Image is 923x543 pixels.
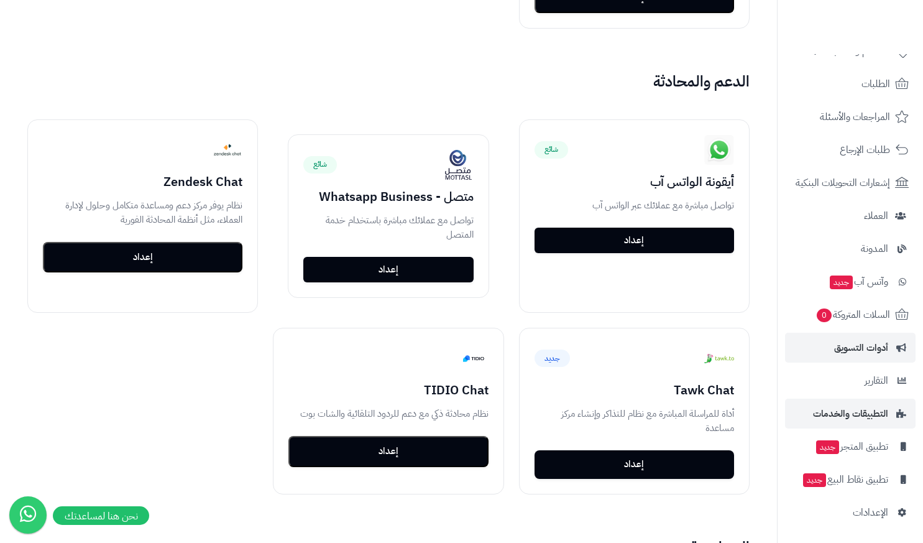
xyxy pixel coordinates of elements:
a: وآتس آبجديد [785,267,916,297]
span: الإعدادات [853,504,888,521]
h3: Zendesk Chat [43,175,242,188]
span: السلات المتروكة [815,306,890,323]
span: تطبيق نقاط البيع [802,471,888,488]
span: شائع [535,141,568,159]
span: جديد [535,350,570,367]
span: التقارير [865,372,888,389]
span: طلبات الإرجاع [840,141,890,159]
span: التطبيقات والخدمات [813,405,888,422]
img: WhatsApp [704,135,734,165]
p: نظام يوفر مركز دعم ومساعدة متكامل وحلول لإدارة العملاء، مثل أنظمة المحادثة الفورية [43,198,242,227]
p: تواصل مباشرة مع عملائك عبر الواتس آب [535,198,734,213]
img: Zendesk Chat [213,135,242,165]
a: إعداد [535,228,734,254]
span: الطلبات [861,75,890,93]
a: إعداد [303,257,473,283]
p: تواصل مع عملائك مباشرة باستخدام خدمة المتصل [303,213,473,242]
img: Motassal [444,150,474,180]
a: إشعارات التحويلات البنكية [785,168,916,198]
span: جديد [816,440,839,454]
a: تطبيق نقاط البيعجديد [785,465,916,494]
a: تطبيق المتجرجديد [785,432,916,462]
span: وآتس آب [829,273,888,290]
span: المراجعات والأسئلة [820,108,890,126]
span: تطبيق المتجر [815,438,888,455]
a: المراجعات والأسئلة [785,102,916,132]
span: أدوات التسويق [834,339,888,356]
a: المدونة [785,234,916,264]
p: نظام محادثة ذكي مع دعم للردود التلقائية والشات بوت [288,407,488,421]
a: طلبات الإرجاع [785,135,916,165]
span: المدونة [861,240,888,258]
p: أداة للمراسلة المباشرة مع نظام للتذاكر وإنشاء مركز مساعدة [535,407,734,435]
button: إعداد [535,450,734,479]
img: Tawk.to [704,343,734,373]
span: إشعارات التحويلات البنكية [796,174,890,192]
a: الإعدادات [785,498,916,527]
span: العملاء [864,207,888,225]
a: أدوات التسويق [785,333,916,363]
a: التقارير [785,366,916,396]
a: السلات المتروكة0 [785,300,916,330]
h3: متصل - Whatsapp Business [303,190,473,203]
img: logo-2.png [838,34,911,60]
span: جديد [803,473,826,487]
h2: الدعم والمحادثة [12,73,765,90]
h3: Tawk Chat [535,383,734,397]
span: شائع [303,156,337,174]
h3: TIDIO Chat [288,383,488,397]
button: إعداد [43,242,242,273]
a: العملاء [785,201,916,231]
a: الطلبات [785,69,916,99]
img: TIDIO Chat [459,343,489,373]
a: التطبيقات والخدمات [785,399,916,429]
h3: أيقونة الواتس آب [535,175,734,188]
span: 0 [817,309,832,322]
button: إعداد [288,436,488,467]
span: جديد [830,276,853,289]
